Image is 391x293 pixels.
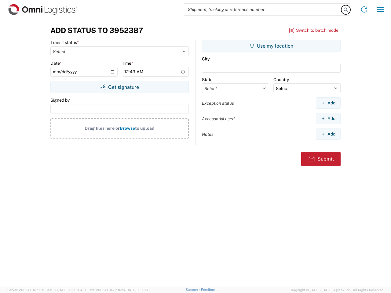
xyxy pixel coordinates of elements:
[7,288,82,292] span: Server: 2025.20.0-710e05ee653
[186,288,201,291] a: Support
[202,56,210,62] label: City
[85,288,149,292] span: Client: 2025.20.0-8b113f4
[202,132,214,137] label: Notes
[50,26,143,35] h3: Add Status to 3952387
[273,77,289,82] label: Country
[316,97,341,109] button: Add
[290,287,384,293] span: Copyright © [DATE]-[DATE] Agistix Inc., All Rights Reserved
[289,25,338,35] button: Switch to batch mode
[201,288,217,291] a: Feedback
[50,60,62,66] label: Date
[202,116,235,121] label: Accessorial used
[301,152,341,166] button: Submit
[50,81,189,93] button: Get signature
[316,128,341,140] button: Add
[202,100,234,106] label: Exception status
[183,4,342,15] input: Shipment, tracking or reference number
[126,288,149,292] span: [DATE] 10:16:38
[316,113,341,124] button: Add
[50,40,79,45] label: Transit status
[50,97,70,103] label: Signed by
[135,126,155,131] span: to upload
[202,77,213,82] label: State
[122,60,133,66] label: Time
[120,126,135,131] span: Browse
[85,126,120,131] span: Drag files here or
[58,288,82,292] span: [DATE] 09:51:04
[202,40,341,52] button: Use my location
